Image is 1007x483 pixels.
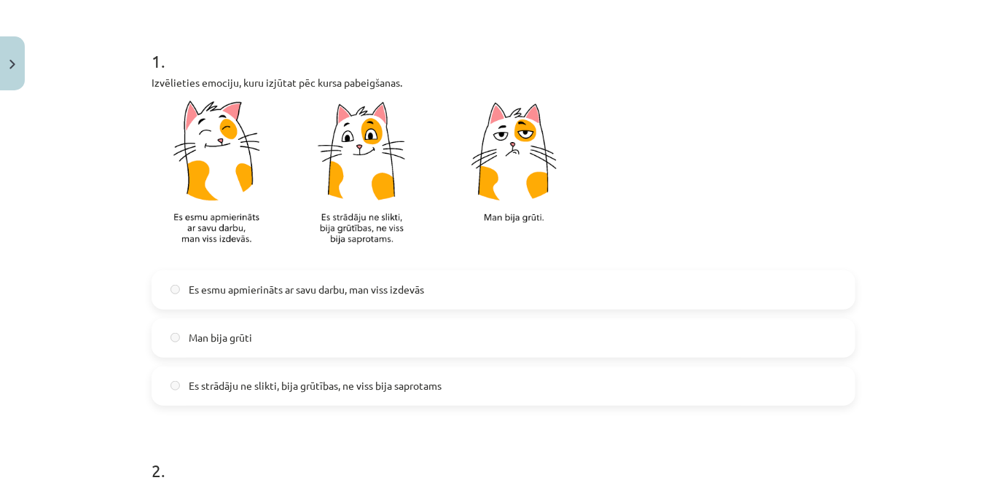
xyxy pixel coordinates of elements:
input: Man bija grūti [171,333,180,342]
h1: 2 . [152,435,855,480]
p: Izvēlieties emociju, kuru izjūtat pēc kursa pabeigšanas. [152,75,855,262]
img: icon-close-lesson-0947bae3869378f0d4975bcd49f059093ad1ed9edebbc8119c70593378902aed.svg [9,60,15,69]
span: Es strādāju ne slikti, bija grūtības, ne viss bija saprotams [189,378,442,393]
input: Es strādāju ne slikti, bija grūtības, ne viss bija saprotams [171,381,180,390]
span: Es esmu apmierināts ar savu darbu, man viss izdevās [189,282,424,297]
span: Man bija grūti [189,330,252,345]
input: Es esmu apmierināts ar savu darbu, man viss izdevās [171,285,180,294]
h1: 1 . [152,25,855,71]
